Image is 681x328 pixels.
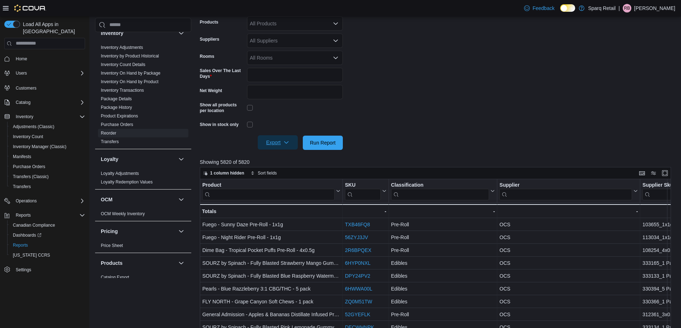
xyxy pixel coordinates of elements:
[634,4,675,12] p: [PERSON_NAME]
[345,222,370,227] a: TXB46FQ8
[101,88,144,93] a: Inventory Transactions
[202,220,340,229] div: Fuego - Sunny Daze Pre-Roll - 1x1g
[101,113,138,118] a: Product Expirations
[101,259,176,267] button: Products
[101,156,118,163] h3: Loyalty
[101,259,123,267] h3: Products
[95,273,191,293] div: Products
[101,105,132,110] a: Package History
[533,5,554,12] span: Feedback
[499,259,638,267] div: OCS
[101,70,161,76] span: Inventory On Hand by Package
[14,5,46,12] img: Cova
[101,139,119,145] span: Transfers
[177,29,186,37] button: Inventory
[200,102,244,113] label: Show all products per location
[10,241,31,249] a: Reports
[10,122,57,131] a: Adjustments (Classic)
[16,212,31,218] span: Reports
[391,182,495,200] button: Classification
[202,233,340,242] div: Fuego - Night Rider Pre-Roll - 1x1g
[13,84,39,92] a: Customers
[101,122,133,127] span: Purchase Orders
[202,182,335,189] div: Product
[10,251,53,259] a: [US_STATE] CCRS
[499,284,638,293] div: OCS
[13,69,85,77] span: Users
[7,230,88,240] a: Dashboards
[10,182,85,191] span: Transfers
[101,79,158,84] a: Inventory On Hand by Product
[10,142,69,151] a: Inventory Manager (Classic)
[345,312,370,317] a: 52GYEFLK
[101,275,129,280] a: Catalog Export
[499,297,638,306] div: OCS
[13,112,36,121] button: Inventory
[7,162,88,172] button: Purchase Orders
[13,184,31,190] span: Transfers
[10,152,85,161] span: Manifests
[202,297,340,306] div: FLY NORTH - Grape Canyon Soft Chews - 1 pack
[638,169,646,177] button: Keyboard shortcuts
[345,273,370,279] a: DPY24PV2
[10,251,85,259] span: Washington CCRS
[13,266,34,274] a: Settings
[202,310,340,319] div: General Admission - Apples & Bananas Distillate Infused Pre-Roll - 3x0.5g
[10,162,85,171] span: Purchase Orders
[95,169,191,189] div: Loyalty
[499,310,638,319] div: OCS
[13,112,85,121] span: Inventory
[4,51,85,293] nav: Complex example
[202,259,340,267] div: SOURZ by Spinach - Fully Blasted Strawberry Mango Gummy - 1 pack
[200,88,222,94] label: Net Weight
[345,260,371,266] a: 6HYP0NXL
[101,131,116,136] a: Reorder
[345,182,381,189] div: SKU
[202,182,340,200] button: Product
[391,233,495,242] div: Pre-Roll
[7,172,88,182] button: Transfers (Classic)
[16,70,27,76] span: Users
[200,54,214,59] label: Rooms
[13,124,54,130] span: Adjustments (Classic)
[101,54,159,59] a: Inventory by Product Historical
[13,211,34,219] button: Reports
[248,169,280,177] button: Sort fields
[16,85,36,91] span: Customers
[499,207,638,216] div: -
[345,299,372,304] a: ZQ0M51TW
[101,139,119,144] a: Transfers
[333,55,339,61] button: Open list of options
[101,96,132,101] a: Package Details
[13,54,85,63] span: Home
[177,195,186,204] button: OCM
[521,1,557,15] a: Feedback
[10,122,85,131] span: Adjustments (Classic)
[13,98,85,107] span: Catalog
[391,246,495,254] div: Pre-Roll
[1,112,88,122] button: Inventory
[1,264,88,275] button: Settings
[7,152,88,162] button: Manifests
[624,4,630,12] span: RB
[499,233,638,242] div: OCS
[101,171,139,176] a: Loyalty Adjustments
[13,232,41,238] span: Dashboards
[13,222,55,228] span: Canadian Compliance
[200,19,218,25] label: Products
[262,135,293,150] span: Export
[1,97,88,107] button: Catalog
[560,4,575,12] input: Dark Mode
[499,246,638,254] div: OCS
[588,4,616,12] p: Sparq Retail
[200,68,244,79] label: Sales Over The Last Days
[10,132,85,141] span: Inventory Count
[391,284,495,293] div: Edibles
[391,310,495,319] div: Pre-Roll
[202,246,340,254] div: Dime Bag - Tropical Pocket Puffs Pre-Roll - 4x0.5g
[391,220,495,229] div: Pre-Roll
[101,179,153,185] span: Loyalty Redemption Values
[13,197,40,205] button: Operations
[200,158,676,166] p: Showing 5820 of 5820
